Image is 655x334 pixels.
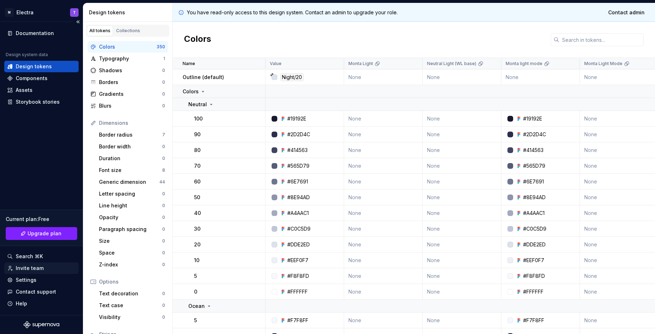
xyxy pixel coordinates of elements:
[194,272,197,280] p: 5
[99,119,165,127] div: Dimensions
[162,68,165,73] div: 0
[73,10,76,15] div: T
[162,191,165,197] div: 0
[96,235,168,247] a: Size0
[523,225,546,232] div: #C0C5D9
[4,84,79,96] a: Assets
[4,96,79,108] a: Storybook stories
[96,129,168,141] a: Border radius7
[163,56,165,62] div: 1
[287,210,309,217] div: #A4AAC1
[344,313,423,328] td: None
[96,288,168,299] a: Text decoration0
[423,252,501,268] td: None
[162,144,165,149] div: 0
[194,147,200,154] p: 80
[88,77,168,88] a: Borders0
[423,69,501,85] td: None
[188,303,205,310] p: Ocean
[523,178,544,185] div: #6E7691
[99,90,162,98] div: Gradients
[523,210,545,217] div: #A4AAC1
[16,30,54,37] div: Documentation
[194,131,200,138] p: 90
[194,162,200,170] p: 70
[96,224,168,235] a: Paragraph spacing0
[162,103,165,109] div: 0
[16,265,44,272] div: Invite team
[99,131,162,138] div: Border radius
[116,28,140,34] div: Collections
[344,284,423,300] td: None
[162,167,165,173] div: 8
[1,5,81,20] button: MElectraT
[99,249,162,256] div: Space
[162,262,165,267] div: 0
[73,17,83,27] button: Collapse sidebar
[194,317,197,324] p: 5
[96,212,168,223] a: Opacity0
[423,142,501,158] td: None
[96,247,168,259] a: Space0
[4,28,79,39] a: Documentation
[4,61,79,72] a: Design tokens
[344,69,423,85] td: None
[162,238,165,244] div: 0
[4,298,79,309] button: Help
[194,288,197,295] p: 0
[287,225,311,232] div: #C0C5D9
[162,156,165,161] div: 0
[162,79,165,85] div: 0
[523,241,546,248] div: #DDE2ED
[344,205,423,221] td: None
[270,61,282,67] p: Value
[523,317,544,324] div: #F7F8FF
[99,55,163,62] div: Typography
[523,147,544,154] div: #414563
[280,73,304,81] div: Night/20
[423,158,501,174] td: None
[96,259,168,270] a: Z-index0
[6,52,48,58] div: Design system data
[6,227,77,240] button: Upgrade plan
[344,221,423,237] td: None
[344,111,423,127] td: None
[194,257,199,264] p: 10
[162,203,165,208] div: 0
[344,190,423,205] td: None
[183,74,224,81] p: Outline (default)
[423,205,501,221] td: None
[194,115,203,122] p: 100
[287,162,309,170] div: #565D79
[88,88,168,100] a: Gradients0
[344,252,423,268] td: None
[99,155,162,162] div: Duration
[287,147,308,154] div: #414563
[188,101,207,108] p: Neutral
[24,321,59,328] svg: Supernova Logo
[584,61,622,67] p: Monta Light Mode
[159,179,165,185] div: 44
[89,9,169,16] div: Design tokens
[96,153,168,164] a: Duration0
[99,178,159,186] div: Generic dimension
[287,115,306,122] div: #19192E
[99,290,162,297] div: Text decoration
[96,311,168,323] a: Visibility0
[16,98,60,105] div: Storybook stories
[194,178,200,185] p: 60
[523,272,545,280] div: #F8F8FD
[287,194,310,201] div: #8E94AD
[423,111,501,127] td: None
[157,44,165,50] div: 350
[423,174,501,190] td: None
[99,314,162,321] div: Visibility
[287,257,308,264] div: #EEF0F7
[16,276,36,284] div: Settings
[506,61,542,67] p: Monta light mode
[96,300,168,311] a: Text case0
[162,91,165,97] div: 0
[4,274,79,286] a: Settings
[344,174,423,190] td: None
